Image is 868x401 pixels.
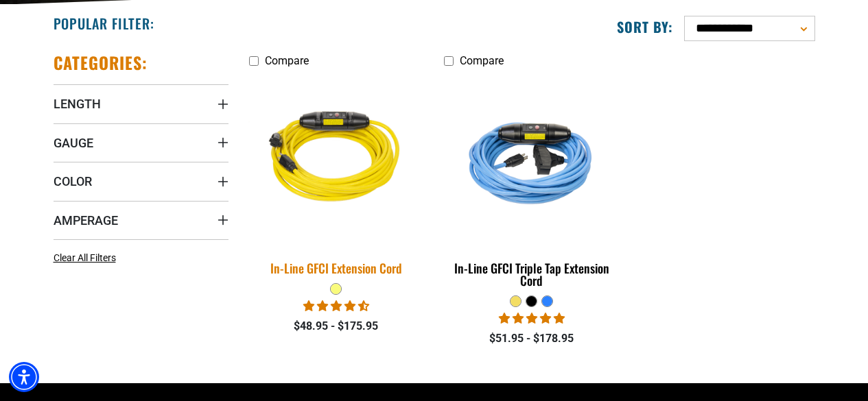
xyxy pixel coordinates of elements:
div: $51.95 - $178.95 [444,330,619,347]
summary: Color [54,162,228,200]
div: In-Line GFCI Extension Cord [249,262,424,274]
span: 5.00 stars [499,312,565,325]
a: Light Blue In-Line GFCI Triple Tap Extension Cord [444,74,619,295]
a: Clear All Filters [54,251,121,265]
summary: Amperage [54,201,228,239]
span: Clear All Filters [54,252,116,263]
h2: Popular Filter: [54,14,154,32]
div: Accessibility Menu [9,362,39,392]
span: Color [54,173,92,189]
span: Amperage [54,212,118,228]
span: Gauge [54,135,93,151]
summary: Gauge [54,123,228,162]
img: Yellow [240,72,432,247]
span: 4.62 stars [303,300,369,313]
a: Yellow In-Line GFCI Extension Cord [249,74,424,282]
div: In-Line GFCI Triple Tap Extension Cord [444,262,619,287]
span: Compare [460,54,504,67]
h2: Categories: [54,52,148,73]
img: Light Blue [445,81,618,239]
label: Sort by: [617,18,673,36]
summary: Length [54,84,228,123]
div: $48.95 - $175.95 [249,318,424,335]
span: Length [54,96,101,112]
span: Compare [265,54,309,67]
